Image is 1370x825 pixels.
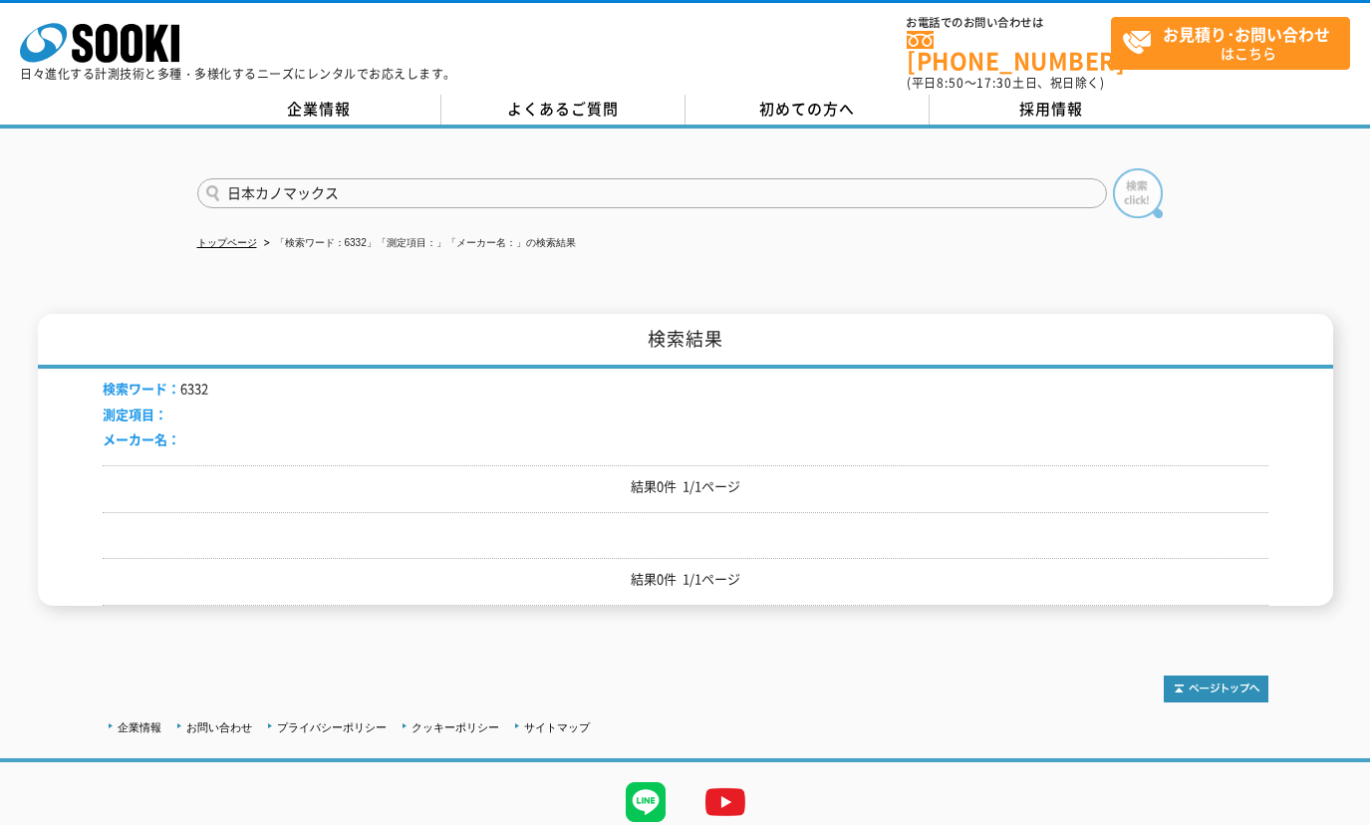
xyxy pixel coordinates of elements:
a: プライバシーポリシー [277,721,387,733]
a: 企業情報 [197,95,441,125]
p: 結果0件 1/1ページ [103,569,1268,590]
a: よくあるご質問 [441,95,685,125]
input: 商品名、型式、NETIS番号を入力してください [197,178,1107,208]
span: お電話でのお問い合わせは [907,17,1111,29]
a: 企業情報 [118,721,161,733]
span: はこちら [1122,18,1349,68]
h1: 検索結果 [38,314,1333,369]
span: 検索ワード： [103,379,180,398]
span: 初めての方へ [759,98,855,120]
a: お問い合わせ [186,721,252,733]
a: 初めての方へ [685,95,930,125]
p: 結果0件 1/1ページ [103,476,1268,497]
img: トップページへ [1164,676,1268,702]
a: クッキーポリシー [411,721,499,733]
span: (平日 ～ 土日、祝日除く) [907,74,1104,92]
li: 「検索ワード：6332」「測定項目：」「メーカー名：」の検索結果 [260,233,576,254]
a: [PHONE_NUMBER] [907,31,1111,72]
li: 6332 [103,379,208,400]
span: 8:50 [937,74,964,92]
span: 測定項目： [103,405,167,423]
a: トップページ [197,237,257,248]
strong: お見積り･お問い合わせ [1163,22,1330,46]
span: メーカー名： [103,429,180,448]
img: btn_search.png [1113,168,1163,218]
a: お見積り･お問い合わせはこちら [1111,17,1350,70]
a: サイトマップ [524,721,590,733]
a: 採用情報 [930,95,1174,125]
p: 日々進化する計測技術と多種・多様化するニーズにレンタルでお応えします。 [20,68,456,80]
span: 17:30 [976,74,1012,92]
